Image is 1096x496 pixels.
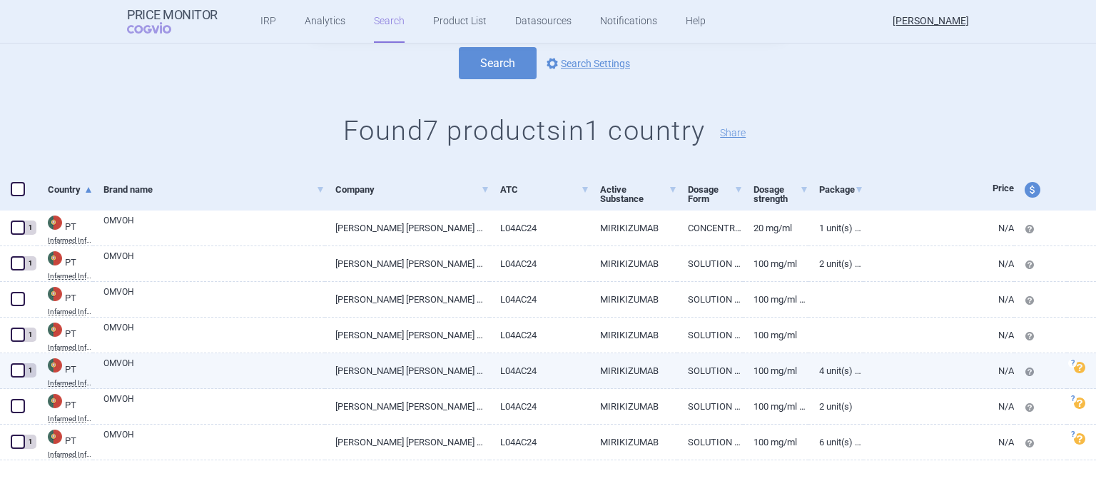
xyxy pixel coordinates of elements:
abbr: Infarmed Infomed — Infomed - medicinal products database, published by Infarmed, National Authori... [48,380,93,387]
strong: Price Monitor [127,8,218,22]
a: PTPTInfarmed Infomed [37,393,93,422]
abbr: Infarmed Infomed — Infomed - medicinal products database, published by Infarmed, National Authori... [48,344,93,351]
a: OMVOH [103,250,325,275]
abbr: Infarmed Infomed — Infomed - medicinal products database, published by Infarmed, National Authori... [48,451,93,458]
a: N/A [863,389,1014,424]
a: Company [335,172,489,207]
div: 1 [24,256,36,270]
a: 4 unit(s) - 1 ml [808,353,863,388]
a: 100 mg/ml [743,353,808,388]
a: Package [819,172,863,207]
a: PTPTInfarmed Infomed [37,321,93,351]
a: L04AC24 [489,211,590,246]
a: 2 unit(s) [808,389,863,424]
a: SOLUTION FOR INJECTION IN PRE-FILLED SYRINGE [677,318,743,353]
a: ? [1074,432,1091,444]
div: 1 [24,221,36,235]
a: [PERSON_NAME] [PERSON_NAME] NEDERLAND, B.V. [325,389,489,424]
a: [PERSON_NAME] [PERSON_NAME] NEDERLAND, B.V. [325,246,489,281]
a: PTPTInfarmed Infomed [37,214,93,244]
a: [PERSON_NAME] [PERSON_NAME] NEDERLAND, B.V. [325,282,489,317]
a: [PERSON_NAME] [PERSON_NAME] NEDERLAND, B.V. [325,425,489,460]
a: 100 mg/ml [743,318,808,353]
a: N/A [863,246,1014,281]
span: ? [1068,395,1077,403]
a: Country [48,172,93,207]
a: L04AC24 [489,318,590,353]
a: Price MonitorCOGVIO [127,8,218,35]
button: Share [720,128,746,138]
a: SOLUTION FOR INJECTION IN PRE-FILLED PEN [677,246,743,281]
a: N/A [863,211,1014,246]
abbr: Infarmed Infomed — Infomed - medicinal products database, published by Infarmed, National Authori... [48,308,93,315]
a: 100 mg/ml [743,246,808,281]
button: Search [459,47,537,79]
a: [PERSON_NAME] [PERSON_NAME] NEDERLAND, B.V. [325,353,489,388]
div: 1 [24,328,36,342]
a: ? [1074,361,1091,373]
a: [PERSON_NAME] [PERSON_NAME] NEDERLAND, B.V. [325,318,489,353]
img: Portugal [48,251,62,265]
span: ? [1068,430,1077,439]
span: COGVIO [127,22,191,34]
a: PTPTInfarmed Infomed [37,250,93,280]
a: CONCENTRATE FOR SOLUTION FOR INFUSION [677,211,743,246]
div: 1 [24,363,36,378]
abbr: Infarmed Infomed — Infomed - medicinal products database, published by Infarmed, National Authori... [48,273,93,280]
a: 6 unit(s) - 1 ml [808,425,863,460]
abbr: Infarmed Infomed — Infomed - medicinal products database, published by Infarmed, National Authori... [48,237,93,244]
a: SOLUTION FOR INJECTION IN PRE-FILLED PEN [677,425,743,460]
a: 20 mg/ml [743,211,808,246]
img: Portugal [48,394,62,408]
a: ? [1074,397,1091,408]
a: PTPTInfarmed Infomed [37,357,93,387]
a: Dosage Form [688,172,743,216]
a: PTPTInfarmed Infomed [37,285,93,315]
a: L04AC24 [489,425,590,460]
img: Portugal [48,323,62,337]
a: OMVOH [103,321,325,347]
a: 100 mg/ml + 200 mg/2ml [743,389,808,424]
a: L04AC24 [489,389,590,424]
a: MIRIKIZUMAB [589,389,677,424]
a: OMVOH [103,285,325,311]
a: SOLUTION FOR INJECTION IN PRE-FILLED PEN [677,389,743,424]
span: ? [1068,359,1077,368]
a: Search Settings [544,55,630,72]
a: N/A [863,425,1014,460]
a: Dosage strength [753,172,808,216]
a: OMVOH [103,357,325,383]
a: Active Substance [600,172,677,216]
a: MIRIKIZUMAB [589,246,677,281]
a: L04AC24 [489,246,590,281]
a: Brand name [103,172,325,207]
a: 1 unit(s) - 15 ml [808,211,863,246]
a: SOLUTION FOR INJECTION IN PRE-FILLED SYRINGE [677,282,743,317]
a: N/A [863,318,1014,353]
a: L04AC24 [489,282,590,317]
a: PTPTInfarmed Infomed [37,428,93,458]
a: MIRIKIZUMAB [589,318,677,353]
a: MIRIKIZUMAB [589,425,677,460]
img: Portugal [48,216,62,230]
a: L04AC24 [489,353,590,388]
a: OMVOH [103,428,325,454]
a: N/A [863,353,1014,388]
div: 1 [24,435,36,449]
abbr: Infarmed Infomed — Infomed - medicinal products database, published by Infarmed, National Authori... [48,415,93,422]
img: Portugal [48,358,62,373]
a: ATC [500,172,590,207]
a: MIRIKIZUMAB [589,353,677,388]
a: SOLUTION FOR INJECTION IN PRE-FILLED PEN [677,353,743,388]
a: MIRIKIZUMAB [589,282,677,317]
img: Portugal [48,287,62,301]
a: MIRIKIZUMAB [589,211,677,246]
a: OMVOH [103,393,325,418]
a: 100 mg/ml + 200 mg/2ml [743,282,808,317]
a: N/A [863,282,1014,317]
a: OMVOH [103,214,325,240]
a: 2 unit(s) - 1 ml [808,246,863,281]
img: Portugal [48,430,62,444]
a: [PERSON_NAME] [PERSON_NAME] NEDERLAND, B.V. [325,211,489,246]
a: 100 mg/ml [743,425,808,460]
